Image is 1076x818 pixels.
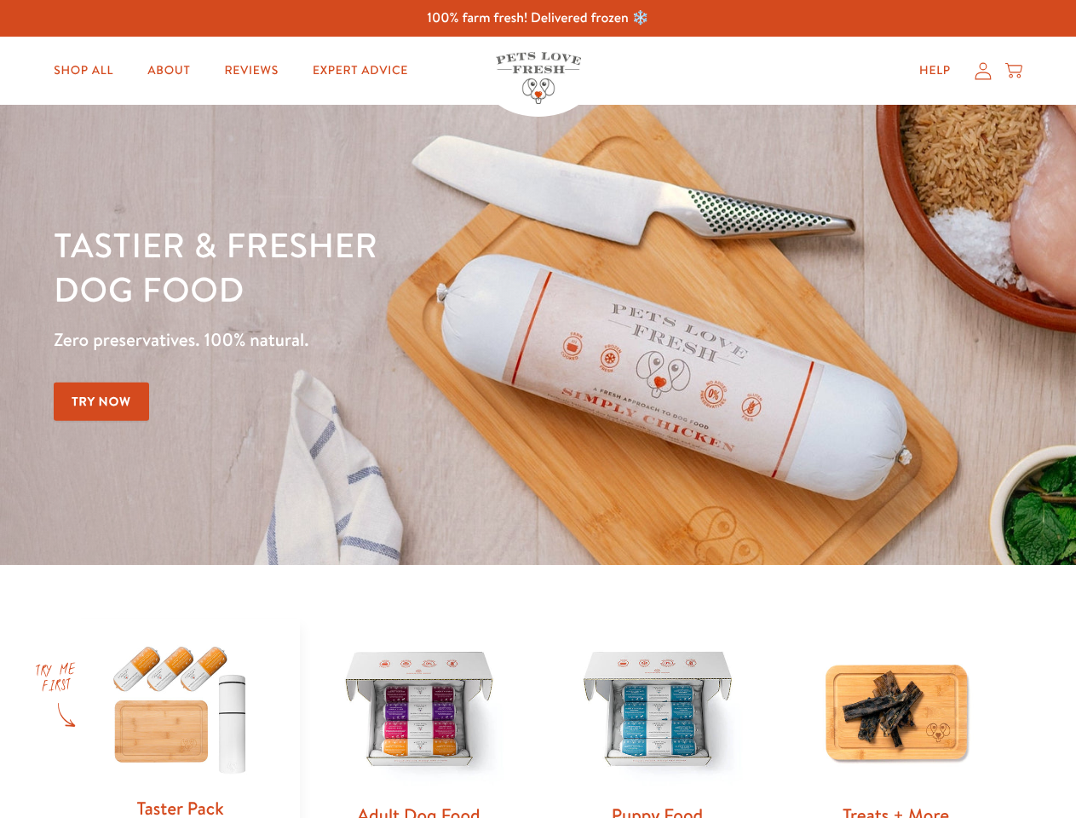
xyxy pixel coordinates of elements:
a: Expert Advice [299,54,422,88]
a: Shop All [40,54,127,88]
a: Help [906,54,964,88]
h1: Tastier & fresher dog food [54,222,699,311]
a: Reviews [210,54,291,88]
p: Zero preservatives. 100% natural. [54,325,699,355]
a: Try Now [54,383,149,421]
img: Pets Love Fresh [496,52,581,104]
a: About [134,54,204,88]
